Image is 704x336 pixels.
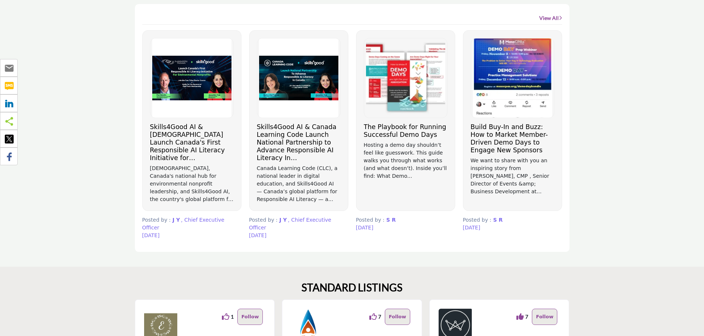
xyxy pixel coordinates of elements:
button: Follow [385,309,410,325]
span: J [172,217,174,223]
p: Posted by : [142,216,241,232]
span: , Chief Executive Officer [249,217,331,231]
p: Follow [536,312,553,321]
a: View All [539,14,562,22]
h2: STANDARD LISTINGS [302,281,402,294]
span: , Chief Executive Officer [142,217,224,231]
img: Logo of Skills4Good AI, click to view details [257,38,340,118]
span: S [493,217,497,223]
h3: The Playbook for Running Successful Demo Days [364,123,447,139]
p: [DEMOGRAPHIC_DATA], Canada's national hub for environmental nonprofit leadership, and Skills4Good... [150,164,234,203]
p: Follow [389,312,406,321]
span: 7 [378,313,381,321]
span: [DATE] [356,225,373,231]
img: Logo of Skills4Good AI, click to view details [150,38,233,118]
p: Posted by : [463,216,562,224]
p: Canada Learning Code (CLC), a national leader in digital education, and Skills4Good AI — Canada’s... [257,164,341,203]
button: Follow [237,309,263,325]
span: J [279,217,281,223]
span: [DATE] [142,232,160,238]
p: We want to share with you an inspiring story from [PERSON_NAME], CMP , Senior Director of Events ... [471,157,554,195]
img: Logo of Matchbox, click to view details [471,38,554,118]
img: Logo of Matchbox, click to view details [364,38,447,118]
p: Hosting a demo day shouldn’t feel like guesswork. This guide walks you through what works (and wh... [364,141,447,180]
p: Follow [241,312,259,321]
span: [DATE] [249,232,266,238]
span: R [392,217,396,223]
span: S [386,217,390,223]
span: Y [283,217,287,223]
h3: Build Buy-In and Buzz: How to Market Member-Driven Demo Days to Engage New Sponsors [471,123,554,154]
span: 1 [231,313,234,321]
span: R [499,217,503,223]
h3: Skills4Good AI & [DEMOGRAPHIC_DATA] Launch Canada's First Responsible AI Literacy Initiative for ... [150,123,234,162]
h3: Skills4Good AI & Canada Learning Code Launch National Partnership to Advance Responsible AI Liter... [257,123,341,162]
span: Y [176,217,180,223]
button: Follow [532,309,557,325]
p: Posted by : [249,216,348,232]
p: Posted by : [356,216,455,224]
span: 7 [525,313,528,321]
span: [DATE] [463,225,480,231]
